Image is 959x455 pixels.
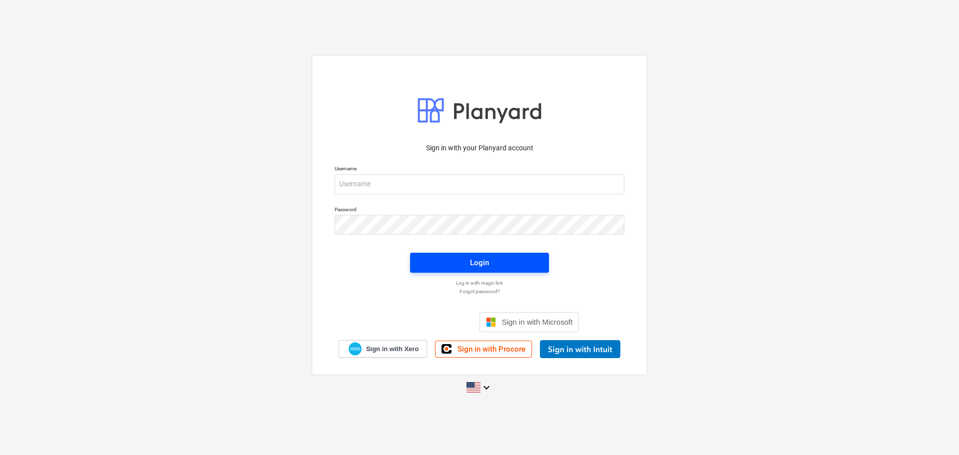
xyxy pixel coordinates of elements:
[486,317,496,327] img: Microsoft logo
[410,253,549,273] button: Login
[335,206,624,215] p: Password
[502,318,573,326] span: Sign in with Microsoft
[335,174,624,194] input: Username
[349,342,362,356] img: Xero logo
[330,288,629,295] a: Forgot password?
[375,311,477,333] iframe: Sign in with Google Button
[366,345,419,354] span: Sign in with Xero
[339,340,428,358] a: Sign in with Xero
[435,341,532,358] a: Sign in with Procore
[335,165,624,174] p: Username
[458,345,525,354] span: Sign in with Procore
[470,256,489,269] div: Login
[480,382,492,394] i: keyboard_arrow_down
[335,143,624,153] p: Sign in with your Planyard account
[330,280,629,286] a: Log in with magic link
